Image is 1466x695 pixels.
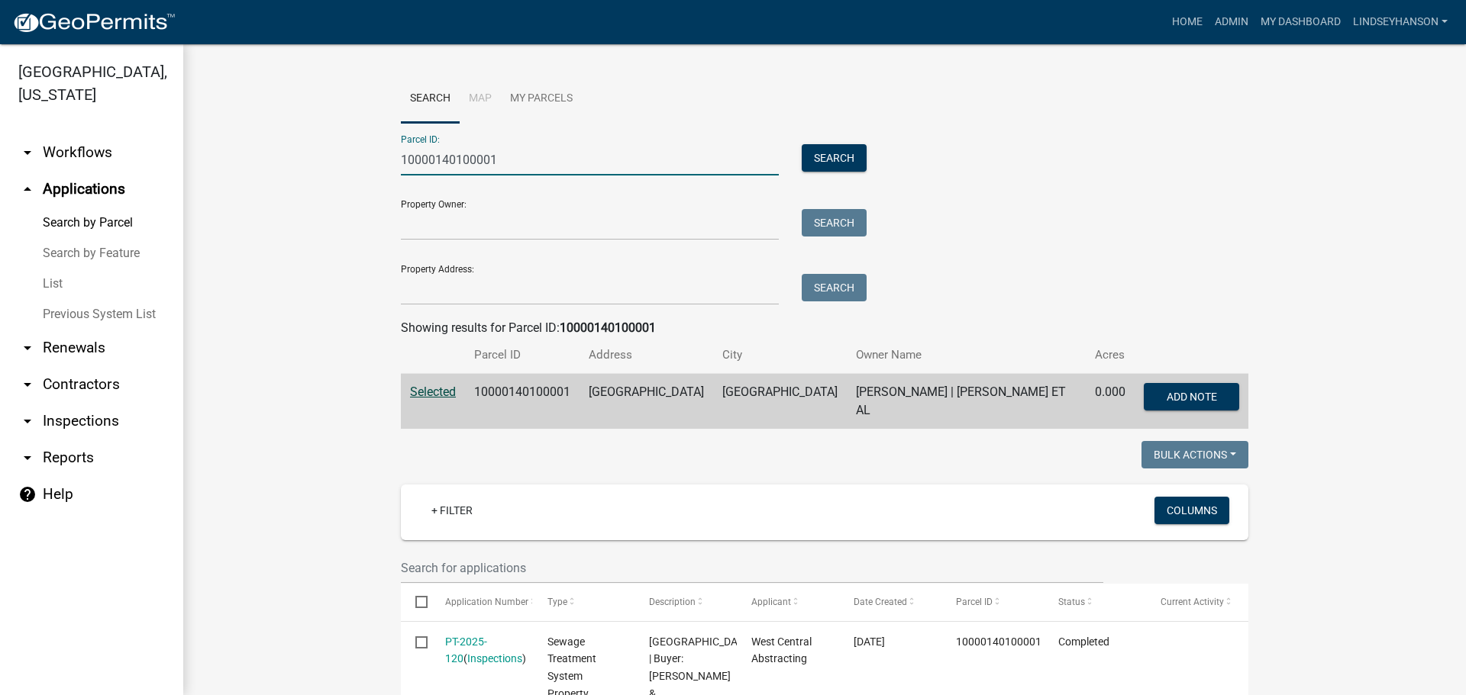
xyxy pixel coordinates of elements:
[1058,635,1109,648] span: Completed
[18,143,37,162] i: arrow_drop_down
[802,209,867,236] button: Search
[1254,8,1347,37] a: My Dashboard
[467,652,522,664] a: Inspections
[847,374,1086,430] td: [PERSON_NAME] | [PERSON_NAME] ET AL
[713,337,847,373] th: City
[635,584,737,620] datatable-header-cell: Description
[18,449,37,467] i: arrow_drop_down
[1154,497,1229,524] button: Columns
[854,635,885,648] span: 01/16/2025
[956,635,1041,648] span: 10000140100001
[410,385,456,399] a: Selected
[1209,8,1254,37] a: Admin
[401,552,1103,584] input: Search for applications
[532,584,635,620] datatable-header-cell: Type
[560,320,656,335] strong: 10000140100001
[401,75,460,124] a: Search
[751,597,791,607] span: Applicant
[1167,391,1217,403] span: Add Note
[1161,597,1224,607] span: Current Activity
[1144,383,1239,410] button: Add Note
[1044,584,1146,620] datatable-header-cell: Status
[401,319,1248,337] div: Showing results for Parcel ID:
[18,412,37,430] i: arrow_drop_down
[445,633,518,668] div: ( )
[839,584,941,620] datatable-header-cell: Date Created
[737,584,839,620] datatable-header-cell: Applicant
[802,144,867,172] button: Search
[713,374,847,430] td: [GEOGRAPHIC_DATA]
[430,584,532,620] datatable-header-cell: Application Number
[18,339,37,357] i: arrow_drop_down
[1058,597,1085,607] span: Status
[419,497,485,524] a: + Filter
[1086,337,1135,373] th: Acres
[18,180,37,198] i: arrow_drop_up
[18,485,37,504] i: help
[847,337,1086,373] th: Owner Name
[580,337,713,373] th: Address
[401,584,430,620] datatable-header-cell: Select
[1166,8,1209,37] a: Home
[1347,8,1454,37] a: Lindseyhanson
[1146,584,1248,620] datatable-header-cell: Current Activity
[18,375,37,394] i: arrow_drop_down
[1086,374,1135,430] td: 0.000
[445,635,487,665] a: PT-2025-120
[465,374,580,430] td: 10000140100001
[501,75,582,124] a: My Parcels
[956,597,993,607] span: Parcel ID
[547,597,567,607] span: Type
[445,597,528,607] span: Application Number
[854,597,907,607] span: Date Created
[1141,441,1248,468] button: Bulk Actions
[802,274,867,301] button: Search
[465,337,580,373] th: Parcel ID
[580,374,713,430] td: [GEOGRAPHIC_DATA]
[941,584,1044,620] datatable-header-cell: Parcel ID
[649,597,696,607] span: Description
[751,635,812,665] span: West Central Abstracting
